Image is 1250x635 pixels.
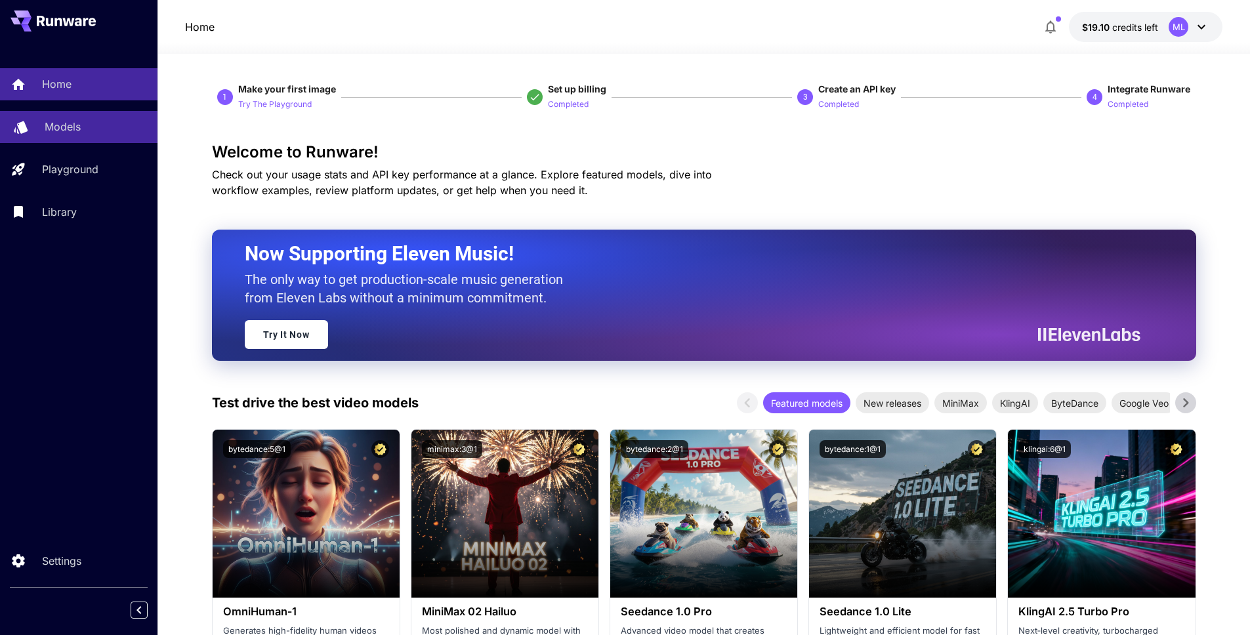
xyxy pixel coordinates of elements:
[856,396,929,410] span: New releases
[42,553,81,569] p: Settings
[42,161,98,177] p: Playground
[213,430,400,598] img: alt
[422,605,588,618] h3: MiniMax 02 Hailuo
[371,440,389,458] button: Certified Model – Vetted for best performance and includes a commercial license.
[621,605,787,618] h3: Seedance 1.0 Pro
[856,392,929,413] div: New releases
[411,430,598,598] img: alt
[1043,396,1106,410] span: ByteDance
[1112,392,1177,413] div: Google Veo
[222,91,227,103] p: 1
[245,270,573,307] p: The only way to get production-scale music generation from Eleven Labs without a minimum commitment.
[238,98,312,111] p: Try The Playground
[422,440,482,458] button: minimax:3@1
[1082,22,1112,33] span: $19.10
[818,83,896,94] span: Create an API key
[238,96,312,112] button: Try The Playground
[621,440,688,458] button: bytedance:2@1
[769,440,787,458] button: Certified Model – Vetted for best performance and includes a commercial license.
[1108,96,1148,112] button: Completed
[212,168,712,197] span: Check out your usage stats and API key performance at a glance. Explore featured models, dive int...
[548,83,606,94] span: Set up billing
[763,392,850,413] div: Featured models
[1069,12,1222,42] button: $19.09998ML
[245,241,1131,266] h2: Now Supporting Eleven Music!
[818,96,859,112] button: Completed
[992,396,1038,410] span: KlingAI
[1018,605,1184,618] h3: KlingAI 2.5 Turbo Pro
[1008,430,1195,598] img: alt
[809,430,996,598] img: alt
[42,204,77,220] p: Library
[548,96,589,112] button: Completed
[185,19,215,35] a: Home
[820,605,986,618] h3: Seedance 1.0 Lite
[548,98,589,111] p: Completed
[1018,440,1071,458] button: klingai:6@1
[610,430,797,598] img: alt
[570,440,588,458] button: Certified Model – Vetted for best performance and includes a commercial license.
[934,396,987,410] span: MiniMax
[820,440,886,458] button: bytedance:1@1
[1108,83,1190,94] span: Integrate Runware
[934,392,987,413] div: MiniMax
[185,19,215,35] nav: breadcrumb
[968,440,986,458] button: Certified Model – Vetted for best performance and includes a commercial license.
[212,143,1196,161] h3: Welcome to Runware!
[1167,440,1185,458] button: Certified Model – Vetted for best performance and includes a commercial license.
[1112,22,1158,33] span: credits left
[131,602,148,619] button: Collapse sidebar
[1108,98,1148,111] p: Completed
[223,605,389,618] h3: OmniHuman‑1
[1043,392,1106,413] div: ByteDance
[238,83,336,94] span: Make your first image
[1093,91,1097,103] p: 4
[803,91,808,103] p: 3
[45,119,81,134] p: Models
[223,440,291,458] button: bytedance:5@1
[992,392,1038,413] div: KlingAI
[1112,396,1177,410] span: Google Veo
[245,320,328,349] a: Try It Now
[212,393,419,413] p: Test drive the best video models
[1169,17,1188,37] div: ML
[818,98,859,111] p: Completed
[140,598,157,622] div: Collapse sidebar
[1082,20,1158,34] div: $19.09998
[42,76,72,92] p: Home
[763,396,850,410] span: Featured models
